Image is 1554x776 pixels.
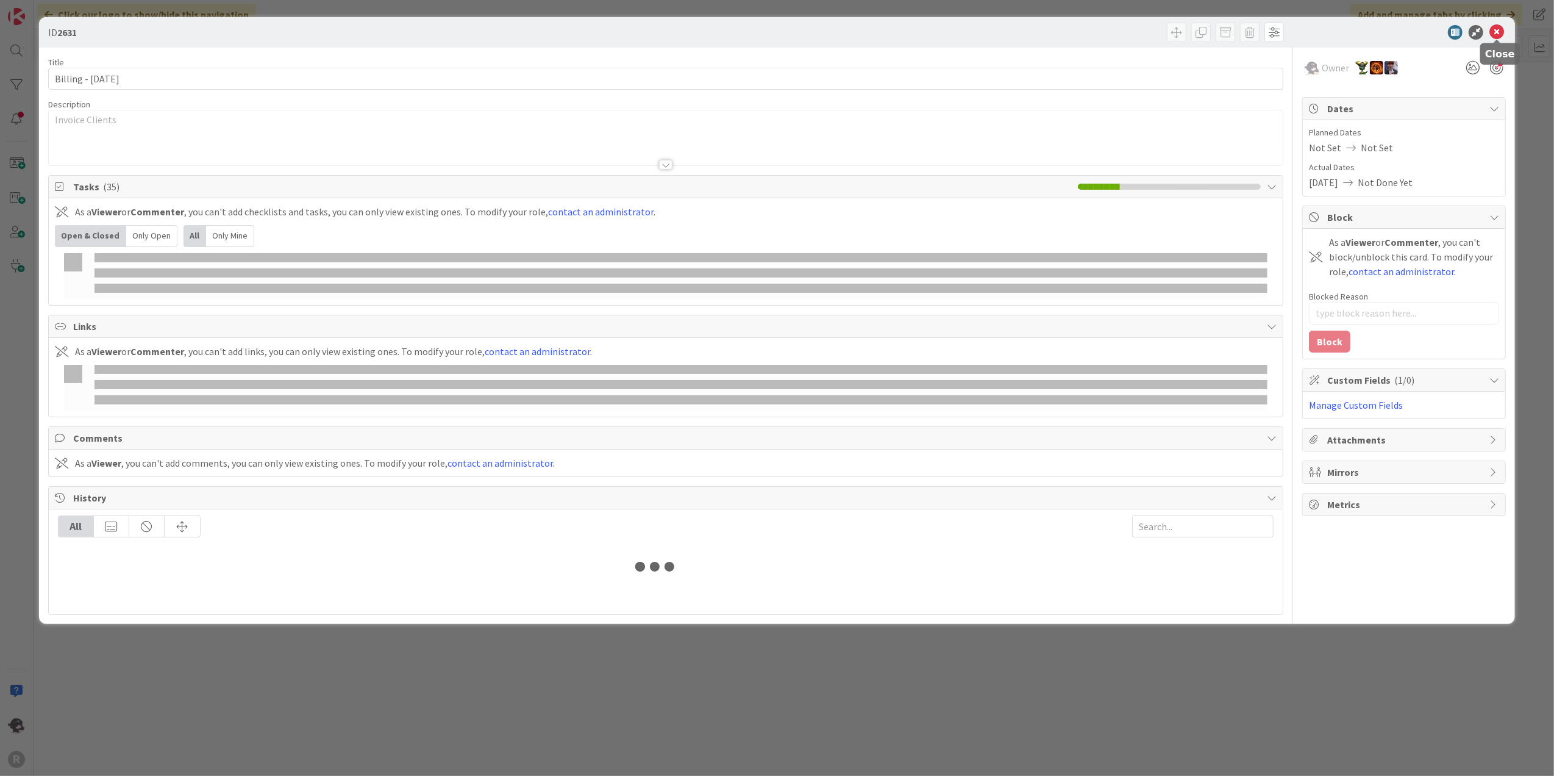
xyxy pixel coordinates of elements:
[75,344,592,359] div: As a or , you can't add links, you can only view existing ones. To modify your role, .
[1309,399,1403,411] a: Manage Custom Fields
[1309,126,1499,139] span: Planned Dates
[1322,60,1349,75] span: Owner
[1355,61,1369,74] img: NC
[59,516,94,537] div: All
[48,57,64,68] label: Title
[1345,236,1375,248] b: Viewer
[1327,210,1483,225] span: Block
[1327,433,1483,447] span: Attachments
[1327,465,1483,480] span: Mirrors
[1305,60,1319,75] img: KN
[91,457,121,469] b: Viewer
[75,204,655,219] div: As a or , you can't add checklists and tasks, you can only view existing ones. To modify your rol...
[73,490,1261,505] span: History
[184,225,206,247] div: All
[206,225,254,247] div: Only Mine
[48,99,90,110] span: Description
[1361,140,1393,155] span: Not Set
[1132,516,1274,537] input: Search...
[91,345,121,357] b: Viewer
[1329,235,1499,279] div: As a or , you can't block/unblock this card. To modify your role, .
[48,25,77,40] span: ID
[1327,497,1483,512] span: Metrics
[48,68,1284,90] input: type card name here...
[447,457,553,469] a: contact an administrator
[1327,101,1483,116] span: Dates
[1485,48,1515,60] h5: Close
[130,206,184,218] b: Commenter
[55,225,126,247] div: Open & Closed
[75,456,555,470] div: As a , you can't add comments, you can only view existing ones. To modify your role, .
[1370,61,1383,74] img: TR
[91,206,121,218] b: Viewer
[73,431,1261,445] span: Comments
[1349,265,1454,278] a: contact an administrator
[1385,236,1438,248] b: Commenter
[55,113,1277,127] p: Invoice Clients
[1309,175,1338,190] span: [DATE]
[1309,291,1368,302] label: Blocked Reason
[1327,373,1483,387] span: Custom Fields
[548,206,654,218] a: contact an administrator
[103,181,119,193] span: ( 35 )
[1309,140,1341,155] span: Not Set
[1394,374,1414,386] span: ( 1/0 )
[73,319,1261,334] span: Links
[485,345,590,357] a: contact an administrator
[1385,61,1398,74] img: ML
[130,345,184,357] b: Commenter
[73,179,1072,194] span: Tasks
[57,26,77,38] b: 2631
[126,225,177,247] div: Only Open
[1309,161,1499,174] span: Actual Dates
[1358,175,1413,190] span: Not Done Yet
[1309,331,1350,353] button: Block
